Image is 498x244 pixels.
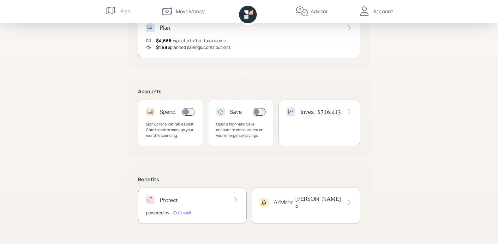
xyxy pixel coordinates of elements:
h4: Save [230,108,242,115]
div: Move Money [176,8,205,15]
div: Plan [120,8,131,15]
img: carefull-M2HCGCDH.digested.png [172,210,192,216]
h5: Accounts [138,89,360,95]
div: Account [373,8,393,15]
div: expected after-tax income [156,37,226,44]
h5: Benefits [138,177,360,183]
div: powered by [146,209,169,216]
h4: Spend [160,108,176,115]
h4: [PERSON_NAME] S [295,195,342,209]
h4: Advisor [273,199,293,206]
h4: Invest [300,108,315,115]
span: $1,983 [156,44,170,50]
div: Sign up for a Retirable Debit Card to better manage your monthly spending. [146,121,195,138]
div: Open a high yield Save account to earn interest on your emergency savings. [216,121,266,138]
div: Advisor [311,8,328,15]
h4: Protect [160,197,177,204]
h4: Plan [160,24,170,31]
span: $4,666 [156,38,171,44]
h4: $716,413 [317,108,341,115]
div: planned savings/contributions [156,44,231,50]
